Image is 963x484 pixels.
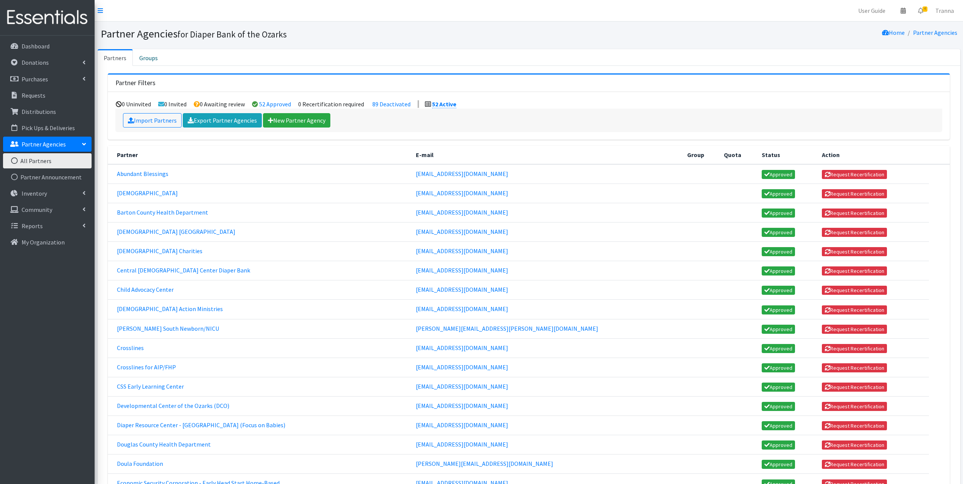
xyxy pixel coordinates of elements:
a: Import Partners [123,113,182,128]
th: Action [817,146,929,164]
a: New Partner Agency [263,113,330,128]
th: Partner [108,146,411,164]
a: Approved [762,247,795,256]
a: Approved [762,266,795,275]
button: Request Recertification [822,383,887,392]
p: Pick Ups & Deliveries [22,124,75,132]
a: [DEMOGRAPHIC_DATA] Action Ministries [117,305,223,313]
a: [EMAIL_ADDRESS][DOMAIN_NAME] [416,170,508,177]
h1: Partner Agencies [101,27,526,40]
a: Inventory [3,186,92,201]
a: [DEMOGRAPHIC_DATA] [GEOGRAPHIC_DATA] [117,228,235,235]
a: Approved [762,305,795,314]
a: Child Advocacy Center [117,286,174,293]
a: 52 Active [432,100,456,108]
a: User Guide [852,3,891,18]
th: E-mail [411,146,683,164]
a: [EMAIL_ADDRESS][DOMAIN_NAME] [416,402,508,409]
a: [EMAIL_ADDRESS][DOMAIN_NAME] [416,305,508,313]
a: Approved [762,402,795,411]
button: Request Recertification [822,209,887,218]
button: Request Recertification [822,266,887,275]
button: Request Recertification [822,305,887,314]
a: Developmental Center of the Ozarks (DCO) [117,402,229,409]
a: Partner Agencies [3,137,92,152]
th: Group [683,146,720,164]
a: [EMAIL_ADDRESS][DOMAIN_NAME] [416,440,508,448]
li: 0 Uninvited [116,100,151,108]
button: Request Recertification [822,440,887,450]
a: Reports [3,218,92,233]
a: 4 [912,3,929,18]
a: [EMAIL_ADDRESS][DOMAIN_NAME] [416,189,508,197]
a: [EMAIL_ADDRESS][DOMAIN_NAME] [416,421,508,429]
a: All Partners [3,153,92,168]
a: Purchases [3,72,92,87]
button: Request Recertification [822,460,887,469]
a: Approved [762,344,795,353]
p: Donations [22,59,49,66]
a: 89 Deactivated [372,100,411,108]
th: Status [757,146,818,164]
p: Distributions [22,108,56,115]
a: [PERSON_NAME][EMAIL_ADDRESS][DOMAIN_NAME] [416,460,553,467]
a: Douglas County Health Department [117,440,211,448]
button: Request Recertification [822,189,887,198]
a: Approved [762,189,795,198]
a: Community [3,202,92,217]
a: Home [882,29,905,36]
a: Groups [133,49,164,66]
a: [DEMOGRAPHIC_DATA] Charities [117,247,202,255]
a: Partners [98,49,133,66]
a: Crosslines for AIP/FHP [117,363,176,371]
a: [EMAIL_ADDRESS][DOMAIN_NAME] [416,363,508,371]
a: Central [DEMOGRAPHIC_DATA] Center Diaper Bank [117,266,250,274]
p: Partner Agencies [22,140,66,148]
p: My Organization [22,238,65,246]
a: Export Partner Agencies [183,113,262,128]
a: [PERSON_NAME][EMAIL_ADDRESS][PERSON_NAME][DOMAIN_NAME] [416,325,598,332]
a: [EMAIL_ADDRESS][DOMAIN_NAME] [416,286,508,293]
a: Distributions [3,104,92,119]
img: HumanEssentials [3,5,92,30]
a: Approved [762,286,795,295]
a: Approved [762,440,795,450]
li: 0 Invited [158,100,187,108]
th: Quota [719,146,757,164]
a: Diaper Resource Center - [GEOGRAPHIC_DATA] (Focus on Babies) [117,421,285,429]
li: 0 Recertification required [298,100,364,108]
small: for Diaper Bank of the Ozarks [177,29,287,40]
button: Request Recertification [822,421,887,430]
p: Purchases [22,75,48,83]
button: Request Recertification [822,363,887,372]
a: Approved [762,325,795,334]
li: 0 Awaiting review [194,100,245,108]
p: Requests [22,92,45,99]
a: [EMAIL_ADDRESS][DOMAIN_NAME] [416,344,508,352]
p: Reports [22,222,43,230]
a: Approved [762,209,795,218]
a: [EMAIL_ADDRESS][DOMAIN_NAME] [416,383,508,390]
a: Partner Agencies [913,29,957,36]
a: Dashboard [3,39,92,54]
button: Request Recertification [822,286,887,295]
a: My Organization [3,235,92,250]
button: Request Recertification [822,247,887,256]
a: Tranna [929,3,960,18]
a: 52 Approved [259,100,291,108]
p: Inventory [22,190,47,197]
a: Barton County Health Department [117,209,208,216]
span: 4 [923,6,927,12]
a: [EMAIL_ADDRESS][DOMAIN_NAME] [416,209,508,216]
a: [DEMOGRAPHIC_DATA] [117,189,178,197]
a: [EMAIL_ADDRESS][DOMAIN_NAME] [416,228,508,235]
h3: Partner Filters [115,79,156,87]
a: Approved [762,228,795,237]
button: Request Recertification [822,344,887,353]
a: [EMAIL_ADDRESS][DOMAIN_NAME] [416,247,508,255]
a: Partner Announcement [3,170,92,185]
a: Crosslines [117,344,144,352]
a: Donations [3,55,92,70]
a: Approved [762,460,795,469]
button: Request Recertification [822,170,887,179]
